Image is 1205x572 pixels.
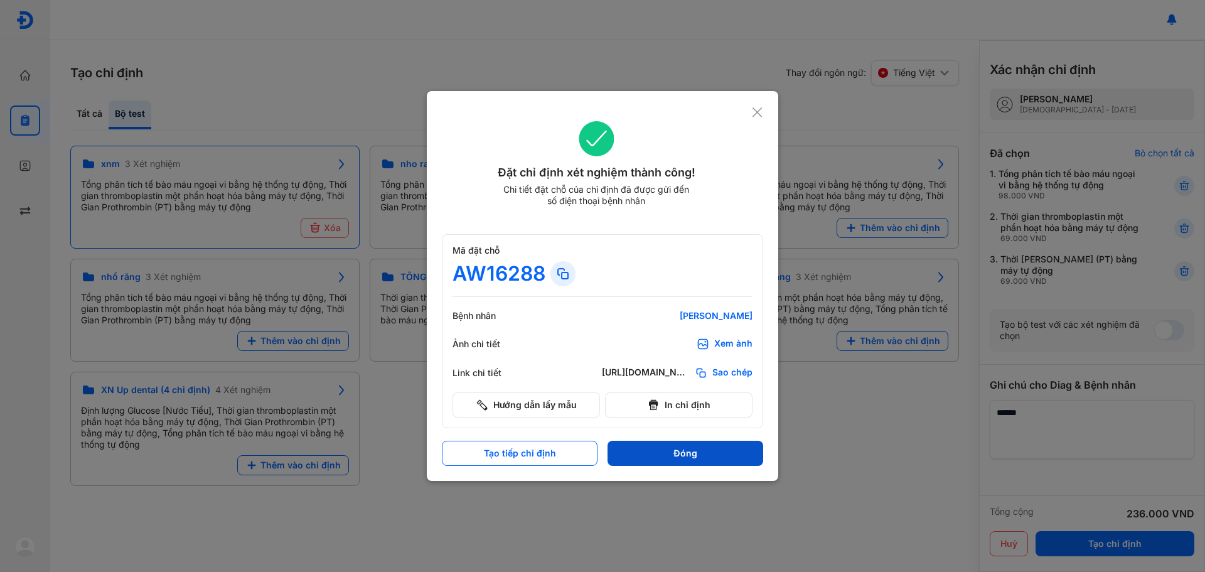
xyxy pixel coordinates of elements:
button: Tạo tiếp chỉ định [442,441,597,466]
div: Link chi tiết [453,367,528,379]
div: Mã đặt chỗ [453,245,752,256]
div: Bệnh nhân [453,310,528,321]
button: Hướng dẫn lấy mẫu [453,392,600,418]
div: Đặt chỉ định xét nghiệm thành công! [442,164,751,181]
div: Ảnh chi tiết [453,338,528,350]
div: [URL][DOMAIN_NAME] [602,367,690,379]
button: Đóng [608,441,763,466]
div: Chi tiết đặt chỗ của chỉ định đã được gửi đến số điện thoại bệnh nhân [498,184,695,207]
div: AW16288 [453,261,545,286]
div: Xem ảnh [714,338,752,350]
div: [PERSON_NAME] [602,310,752,321]
span: Sao chép [712,367,752,379]
button: In chỉ định [605,392,752,418]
